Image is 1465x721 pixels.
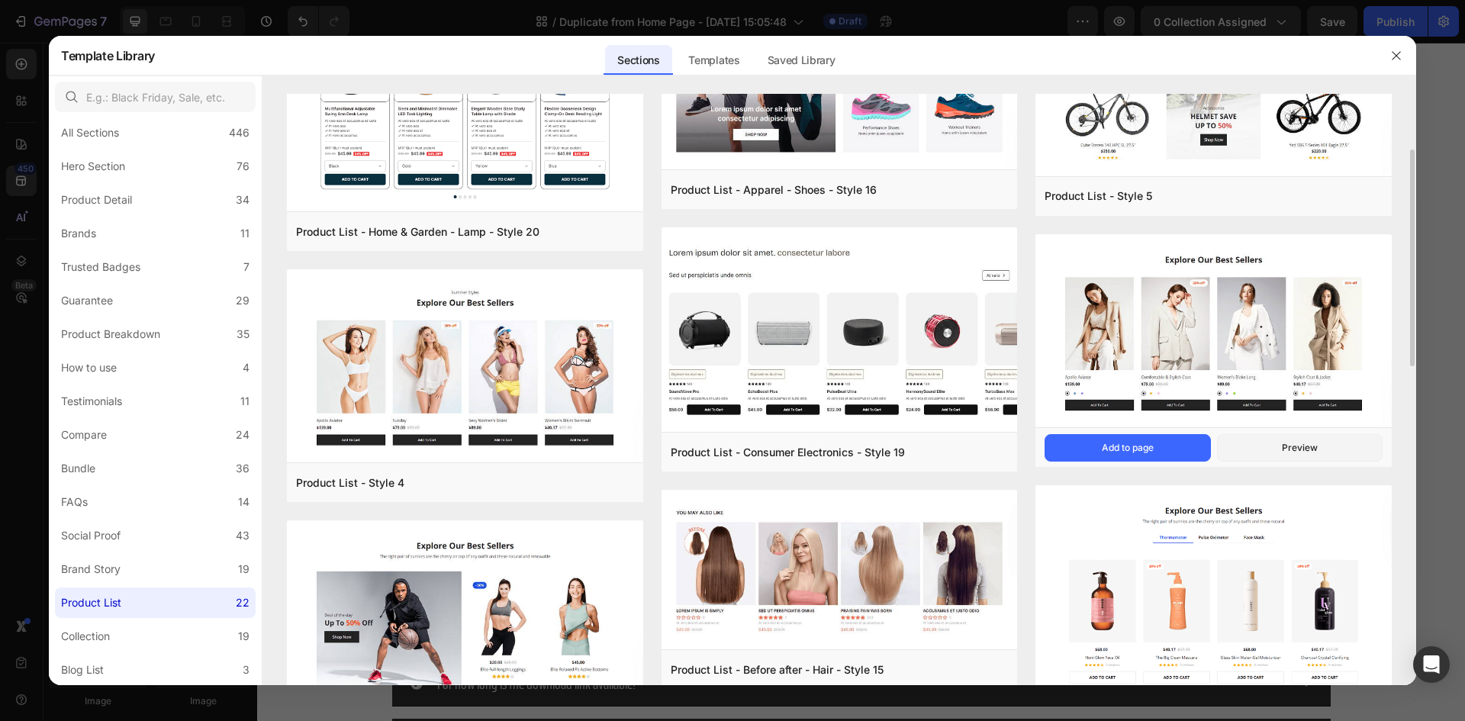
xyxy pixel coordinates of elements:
[137,38,440,101] span: Refer to the workshop manual for specific procedures on how to interpret and troubleshoot the che...
[180,513,439,540] p: What information do i need to provide to place an order?
[1035,485,1392,710] img: pl6.png
[1045,434,1210,462] button: Add to page
[287,269,643,465] img: pl4.png
[180,627,380,655] p: For how long is the download link available?
[662,227,1018,435] img: pl19.png
[243,258,250,276] div: 7
[296,223,539,241] div: Product List - Home & Garden - Lamp - Style 20
[238,627,250,645] div: 19
[908,192,931,222] strong: Info
[238,493,250,511] div: 14
[61,124,119,142] div: All Sections
[236,459,250,478] div: 36
[61,661,104,679] div: Blog List
[61,493,88,511] div: FAQs
[662,490,1018,652] img: pl15.png
[61,291,113,310] div: Guarantee
[236,594,250,612] div: 22
[237,325,250,343] div: 35
[236,191,250,209] div: 34
[1045,187,1152,205] div: Product List - Style 5
[61,594,121,612] div: Product List
[237,2,341,31] span: Check engine light
[1413,646,1450,683] div: Open Intercom Messenger
[676,45,752,76] div: Templates
[61,627,110,645] div: Collection
[503,6,705,36] span: Engine diagram and exploded view
[61,426,107,444] div: Compare
[1035,234,1392,431] img: pl14.png
[452,228,755,291] span: The transmission section of a workshop manual provides detailed instructions on maintenance, repa...
[240,392,250,410] div: 11
[258,124,319,185] img: gempages_585715561506276187-d1bd643c-7fc4-43b9-b6ba-4fd86b537ac2.png
[61,258,140,276] div: Trusted Badges
[566,192,642,222] strong: Transmission
[240,224,250,243] div: 11
[507,369,701,404] strong: Frequently Asked Questions
[769,38,1069,101] span: Toyota / Lexus manual details body parts, including panels, bumpers, doors, and lights. It provid...
[61,459,95,478] div: Bundle
[236,426,250,444] div: 24
[768,228,1070,291] span: Toyota / Lexus encompasses comprehensive technical data, intricate diagrams, and precise instruct...
[229,124,250,142] div: 446
[180,455,291,483] p: How do i place an order?
[238,560,250,578] div: 19
[236,526,250,545] div: 43
[243,661,250,679] div: 3
[61,392,122,410] div: Testimonials
[61,359,117,377] div: How to use
[236,291,250,310] div: 29
[61,191,132,209] div: Product Detail
[465,43,743,106] span: Engine diagrams and exploded views provide essential visual guidance for technicians. The diagram...
[61,560,121,578] div: Brand Story
[520,404,687,430] span: Need Help? We've got you covered!
[296,474,404,492] div: Product List - Style 4
[889,124,950,185] img: gempages_585715561506276187-c45dfa0e-3d7a-42df-993b-6f7f9114e46a.png
[1102,441,1154,455] div: Add to page
[1217,434,1383,462] button: Preview
[61,526,121,545] div: Social Proof
[237,157,250,175] div: 76
[1282,441,1318,455] div: Preview
[573,124,634,185] img: gempages_585715561506276187-d5023a30-8c4a-4103-b124-2fbc2d7a6124.png
[61,224,96,243] div: Brands
[140,228,437,313] span: Toyota / Lexus manual includes a wiring diagram illustrating the electrical connections within th...
[671,661,884,679] div: Product List - Before after - Hair - Style 15
[55,82,256,112] input: E.g.: Black Friday, Sale, etc.
[180,570,306,597] p: Should i expect any delays?
[243,359,250,377] div: 4
[61,157,125,175] div: Hero Section
[242,192,336,222] strong: Wiring diagrams
[671,181,877,199] div: Product List - Apparel - Shoes - Style 16
[857,2,982,31] strong: Body frame and parts
[287,520,643,705] img: pl3.png
[755,45,848,76] div: Saved Library
[671,443,905,462] div: Product List - Consumer Electronics - Style 19
[61,36,155,76] h2: Template Library
[61,325,160,343] div: Product Breakdown
[605,45,671,76] div: Sections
